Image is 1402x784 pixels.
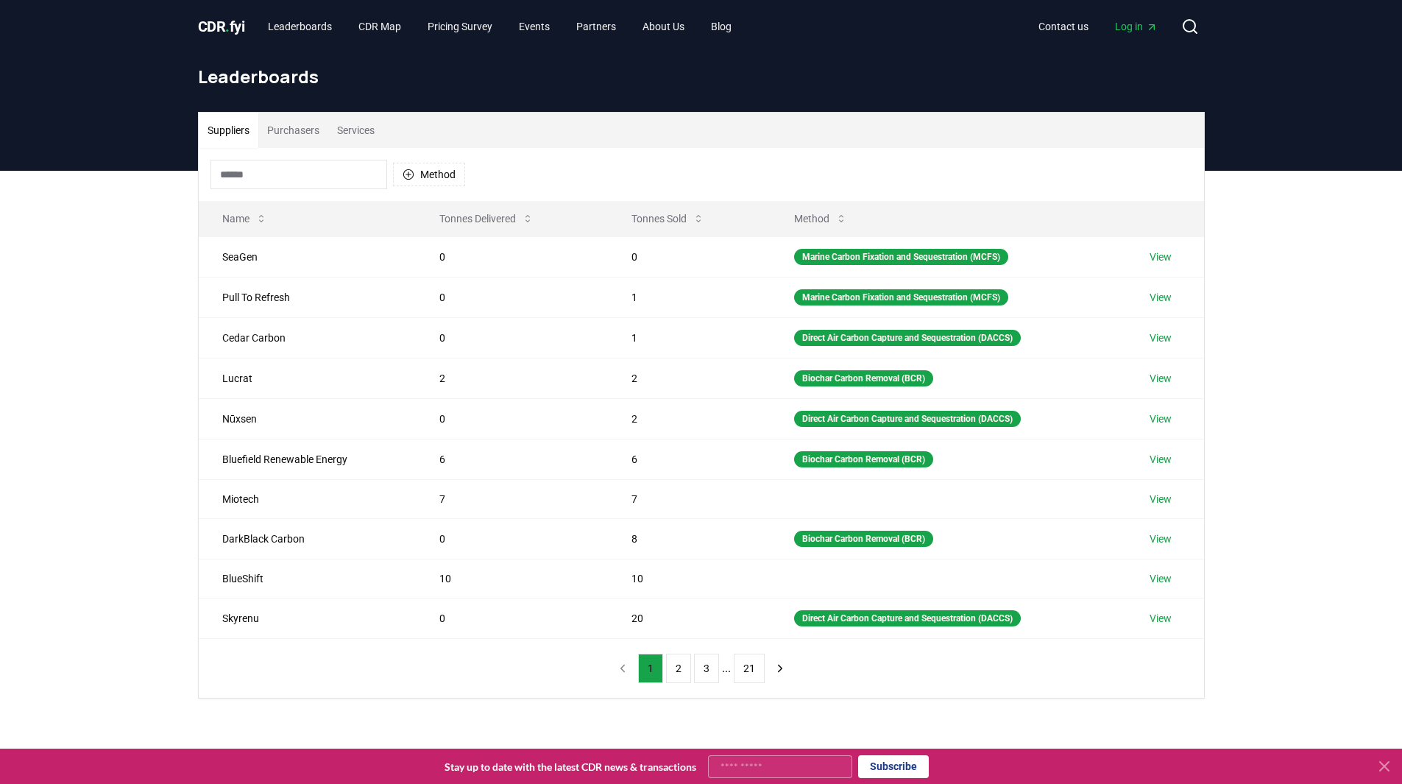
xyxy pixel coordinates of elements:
td: 1 [608,317,771,358]
td: 2 [416,358,607,398]
div: Direct Air Carbon Capture and Sequestration (DACCS) [794,330,1021,346]
a: Log in [1103,13,1169,40]
td: BlueShift [199,559,417,598]
span: CDR fyi [198,18,245,35]
td: Cedar Carbon [199,317,417,358]
td: 2 [608,358,771,398]
td: 0 [416,598,607,638]
td: Bluefield Renewable Energy [199,439,417,479]
td: Lucrat [199,358,417,398]
td: 20 [608,598,771,638]
td: Miotech [199,479,417,518]
a: CDR.fyi [198,16,245,37]
td: 10 [416,559,607,598]
td: 7 [608,479,771,518]
td: 0 [416,277,607,317]
a: Blog [699,13,743,40]
td: 6 [416,439,607,479]
button: 2 [666,654,691,683]
span: Log in [1115,19,1158,34]
div: Marine Carbon Fixation and Sequestration (MCFS) [794,289,1008,306]
td: 10 [608,559,771,598]
div: Direct Air Carbon Capture and Sequestration (DACCS) [794,411,1021,427]
div: Direct Air Carbon Capture and Sequestration (DACCS) [794,610,1021,626]
td: SeaGen [199,236,417,277]
a: View [1150,611,1172,626]
h1: Leaderboards [198,65,1205,88]
button: Method [782,204,859,233]
div: Biochar Carbon Removal (BCR) [794,451,933,467]
a: View [1150,250,1172,264]
div: Biochar Carbon Removal (BCR) [794,370,933,386]
td: Pull To Refresh [199,277,417,317]
li: ... [722,660,731,677]
button: Tonnes Sold [620,204,716,233]
td: 0 [416,317,607,358]
td: Nūxsen [199,398,417,439]
a: View [1150,290,1172,305]
a: Events [507,13,562,40]
td: 8 [608,518,771,559]
td: 0 [416,236,607,277]
a: View [1150,571,1172,586]
button: Method [393,163,465,186]
a: CDR Map [347,13,413,40]
a: Leaderboards [256,13,344,40]
button: Suppliers [199,113,258,148]
td: 1 [608,277,771,317]
td: 2 [608,398,771,439]
a: View [1150,412,1172,426]
a: View [1150,331,1172,345]
button: 21 [734,654,765,683]
a: View [1150,371,1172,386]
nav: Main [256,13,743,40]
button: Purchasers [258,113,328,148]
td: 0 [608,236,771,277]
td: 0 [416,398,607,439]
td: Skyrenu [199,598,417,638]
a: Contact us [1027,13,1100,40]
button: 1 [638,654,663,683]
td: 7 [416,479,607,518]
div: Biochar Carbon Removal (BCR) [794,531,933,547]
div: Marine Carbon Fixation and Sequestration (MCFS) [794,249,1008,265]
td: 6 [608,439,771,479]
button: Services [328,113,383,148]
a: Pricing Survey [416,13,504,40]
a: Partners [564,13,628,40]
span: . [225,18,230,35]
td: DarkBlack Carbon [199,518,417,559]
button: 3 [694,654,719,683]
a: About Us [631,13,696,40]
button: Tonnes Delivered [428,204,545,233]
a: View [1150,452,1172,467]
button: Name [210,204,279,233]
nav: Main [1027,13,1169,40]
a: View [1150,532,1172,546]
button: next page [768,654,793,683]
a: View [1150,492,1172,506]
td: 0 [416,518,607,559]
